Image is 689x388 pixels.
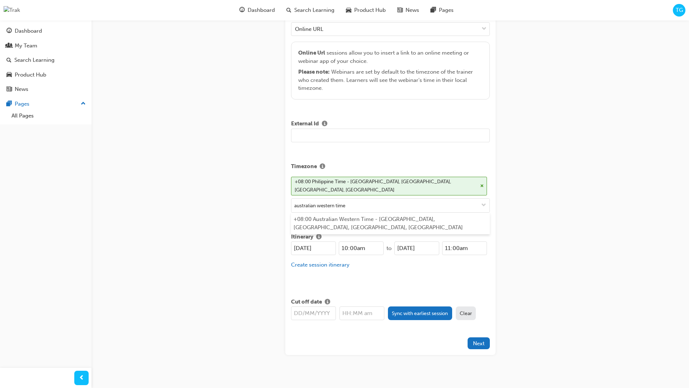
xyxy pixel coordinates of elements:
[3,23,89,97] button: DashboardMy TeamSearch LearningProduct HubNews
[291,162,317,171] span: Timezone
[394,241,439,255] input: DD/MM/YYYY
[339,241,384,255] input: HH:MM am
[313,233,324,242] button: Show info
[6,72,12,78] span: car-icon
[294,6,334,14] span: Search Learning
[478,199,489,212] button: toggle menu
[281,3,340,18] a: search-iconSearch Learning
[676,6,683,14] span: TG
[295,178,478,194] div: +08:00 Philippine Time - [GEOGRAPHIC_DATA], [GEOGRAPHIC_DATA], [GEOGRAPHIC_DATA], [GEOGRAPHIC_DATA]
[346,6,351,15] span: car-icon
[9,110,89,121] a: All Pages
[468,337,490,349] button: Next
[340,3,392,18] a: car-iconProduct Hub
[3,68,89,82] a: Product Hub
[4,6,20,14] img: Trak
[322,298,333,307] button: Show info
[480,184,484,188] span: cross-icon
[291,306,336,320] input: DD/MM/YYYY
[322,121,327,128] span: info-icon
[291,298,322,307] span: Cut off date
[14,56,55,64] div: Search Learning
[406,6,419,14] span: News
[79,374,84,383] span: prev-icon
[384,244,394,253] div: to
[6,28,12,34] span: guage-icon
[15,100,29,108] div: Pages
[298,49,482,92] div: sessions allow you to insert a link to an online meeting or webinar app of your choice.
[392,3,425,18] a: news-iconNews
[298,68,482,92] div: Webinars are set by default to the timezone of the trainer who created them. Learners will see th...
[298,69,330,75] span: Please note :
[431,6,436,15] span: pages-icon
[3,24,89,38] a: Dashboard
[291,233,313,242] span: Itinerary
[317,162,328,171] button: Show info
[291,120,319,129] span: External Id
[298,50,325,56] span: Online Url
[234,3,281,18] a: guage-iconDashboard
[248,6,275,14] span: Dashboard
[295,25,323,33] div: Online URL
[291,241,336,255] input: DD/MM/YYYY
[6,43,12,49] span: people-icon
[439,6,454,14] span: Pages
[473,340,484,347] span: Next
[425,3,459,18] a: pages-iconPages
[456,306,476,320] button: Clear
[291,213,490,234] li: +08:00 Australian Western Time - [GEOGRAPHIC_DATA], [GEOGRAPHIC_DATA], [GEOGRAPHIC_DATA], [GEOGRA...
[15,42,37,50] div: My Team
[3,83,89,96] a: News
[397,6,403,15] span: news-icon
[319,120,330,129] button: Show info
[354,6,386,14] span: Product Hub
[291,261,350,269] button: Create session itinerary
[3,97,89,111] button: Pages
[442,241,487,255] input: HH:MM am
[15,27,42,35] div: Dashboard
[6,86,12,93] span: news-icon
[320,164,325,170] span: info-icon
[6,57,11,64] span: search-icon
[325,299,330,306] span: info-icon
[673,4,685,17] button: TG
[3,54,89,67] a: Search Learning
[15,71,46,79] div: Product Hub
[291,199,489,212] input: Change timezone
[81,99,86,108] span: up-icon
[339,306,384,320] input: HH:MM am
[3,39,89,52] a: My Team
[15,85,28,93] div: News
[6,101,12,107] span: pages-icon
[481,203,486,209] span: down-icon
[482,24,487,34] span: down-icon
[286,6,291,15] span: search-icon
[239,6,245,15] span: guage-icon
[388,306,452,320] button: Sync with earliest session
[316,234,322,241] span: info-icon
